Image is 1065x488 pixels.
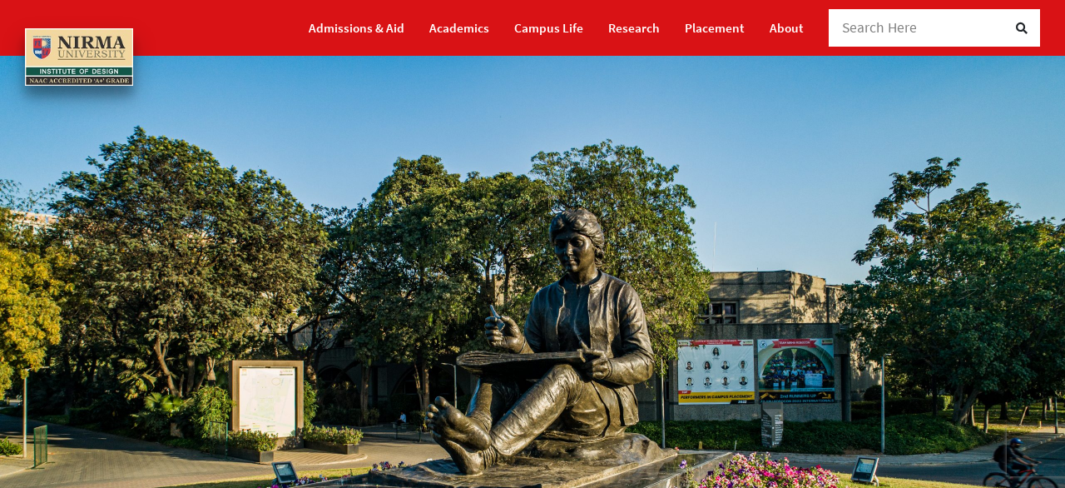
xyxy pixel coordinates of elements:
[770,13,804,42] a: About
[514,13,583,42] a: Campus Life
[429,13,489,42] a: Academics
[309,13,404,42] a: Admissions & Aid
[685,13,745,42] a: Placement
[25,28,133,86] img: main_logo
[842,18,918,37] span: Search Here
[608,13,660,42] a: Research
